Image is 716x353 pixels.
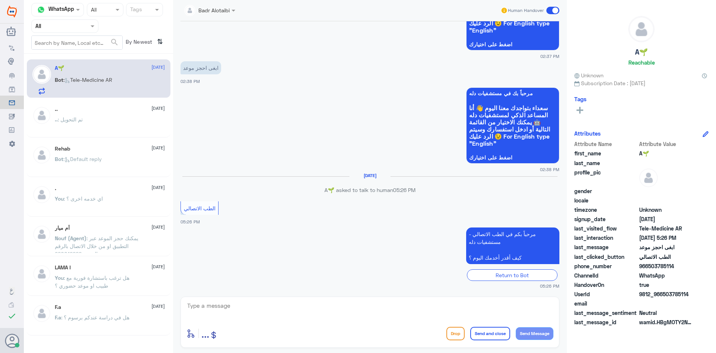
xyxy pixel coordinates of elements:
[32,304,51,323] img: defaultAdmin.png
[574,196,638,204] span: locale
[469,90,556,96] span: مرحباً بك في مستشفيات دله
[574,130,601,137] h6: Attributes
[55,304,61,310] h5: F.a
[151,64,165,71] span: [DATE]
[180,61,221,74] p: 27/8/2025, 2:38 PM
[129,5,142,15] div: Tags
[55,314,61,321] span: F.a
[574,318,638,326] span: last_message_id
[574,262,638,270] span: phone_number
[469,41,556,47] span: اضغط على اختيارك
[55,146,70,152] h5: Rehab
[32,36,122,49] input: Search by Name, Local etc…
[574,187,638,195] span: gender
[574,149,638,157] span: first_name
[629,16,654,42] img: defaultAdmin.png
[470,327,510,340] button: Send and close
[151,184,165,191] span: [DATE]
[180,79,200,84] span: 02:38 PM
[516,327,553,340] button: Send Message
[63,77,112,83] span: : Tele-Medicine AR
[55,116,58,123] span: ..
[151,224,165,230] span: [DATE]
[446,327,465,340] button: Drop
[628,59,655,66] h6: Reachable
[639,196,693,204] span: null
[574,234,638,242] span: last_interaction
[55,106,58,112] h5: ..
[639,318,693,326] span: wamid.HBgMOTY2NTAzNzg1MTE0FQIAEhgUM0FDRkNDQ0VGNTE1MjY1QUZFQjEA
[540,283,559,289] span: 05:26 PM
[639,234,693,242] span: 2025-09-05T14:26:16.218Z
[35,4,47,15] img: whatsapp.png
[7,312,16,321] i: check
[639,140,693,148] span: Attribute Value
[639,168,658,187] img: defaultAdmin.png
[639,187,693,195] span: null
[55,77,63,83] span: Bot
[151,303,165,310] span: [DATE]
[55,235,87,241] span: Nouf (Agent)
[7,6,17,18] img: Widebot Logo
[639,149,693,157] span: A🌱
[201,325,209,342] button: ...
[574,79,709,87] span: Subscription Date : [DATE]
[639,272,693,279] span: 2
[393,187,415,193] span: 05:26 PM
[469,104,556,147] span: سعداء بتواجدك معنا اليوم 👋 أنا المساعد الذكي لمستشفيات دله 🤖 يمكنك الاختيار من القائمة التالية أو...
[574,243,638,251] span: last_message
[61,314,129,321] span: : هل في دراسة عندكم برسوم ؟
[55,195,64,202] span: You
[32,185,51,204] img: defaultAdmin.png
[574,71,603,79] span: Unknown
[574,309,638,317] span: last_message_sentiment
[466,227,559,264] p: 5/9/2025, 5:26 PM
[639,253,693,261] span: الطب الاتصالي
[110,38,119,47] span: search
[55,264,71,271] h5: LAMA !
[55,225,70,231] h5: أم ميار
[574,281,638,289] span: HandoverOn
[180,186,559,194] p: A🌱 asked to talk to human
[635,48,648,56] h5: A🌱
[55,65,64,71] h5: A🌱
[574,168,638,186] span: profile_pic
[508,7,544,14] span: Human Handover
[32,106,51,125] img: defaultAdmin.png
[151,105,165,112] span: [DATE]
[574,272,638,279] span: ChannelId
[55,235,138,257] span: : يمكنك حجز الموعد عبر التطبيق او من خلال الاتصال بالرقم الموحد 920012222
[32,146,51,164] img: defaultAdmin.png
[574,253,638,261] span: last_clicked_button
[574,300,638,307] span: email
[639,215,693,223] span: 2025-08-27T11:37:47.837Z
[55,185,56,192] h5: .
[574,290,638,298] span: UserId
[180,219,200,224] span: 05:26 PM
[349,173,390,178] h6: [DATE]
[201,326,209,340] span: ...
[123,35,154,50] span: By Newest
[540,53,559,59] span: 02:37 PM
[574,215,638,223] span: signup_date
[639,300,693,307] span: null
[469,155,556,161] span: اضغط على اختيارك
[184,205,216,211] span: الطب الاتصالي
[63,156,102,162] span: : Default reply
[639,225,693,232] span: Tele-Medicine AR
[540,166,559,173] span: 02:38 PM
[639,243,693,251] span: ابغى احجز موعد
[639,290,693,298] span: 9812_966503785114
[639,309,693,317] span: 0
[151,145,165,151] span: [DATE]
[574,140,638,148] span: Attribute Name
[32,264,51,283] img: defaultAdmin.png
[574,225,638,232] span: last_visited_flow
[574,206,638,214] span: timezone
[55,275,64,281] span: You
[639,262,693,270] span: 966503785114
[32,225,51,244] img: defaultAdmin.png
[574,159,638,167] span: last_name
[5,334,19,348] button: Avatar
[151,263,165,270] span: [DATE]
